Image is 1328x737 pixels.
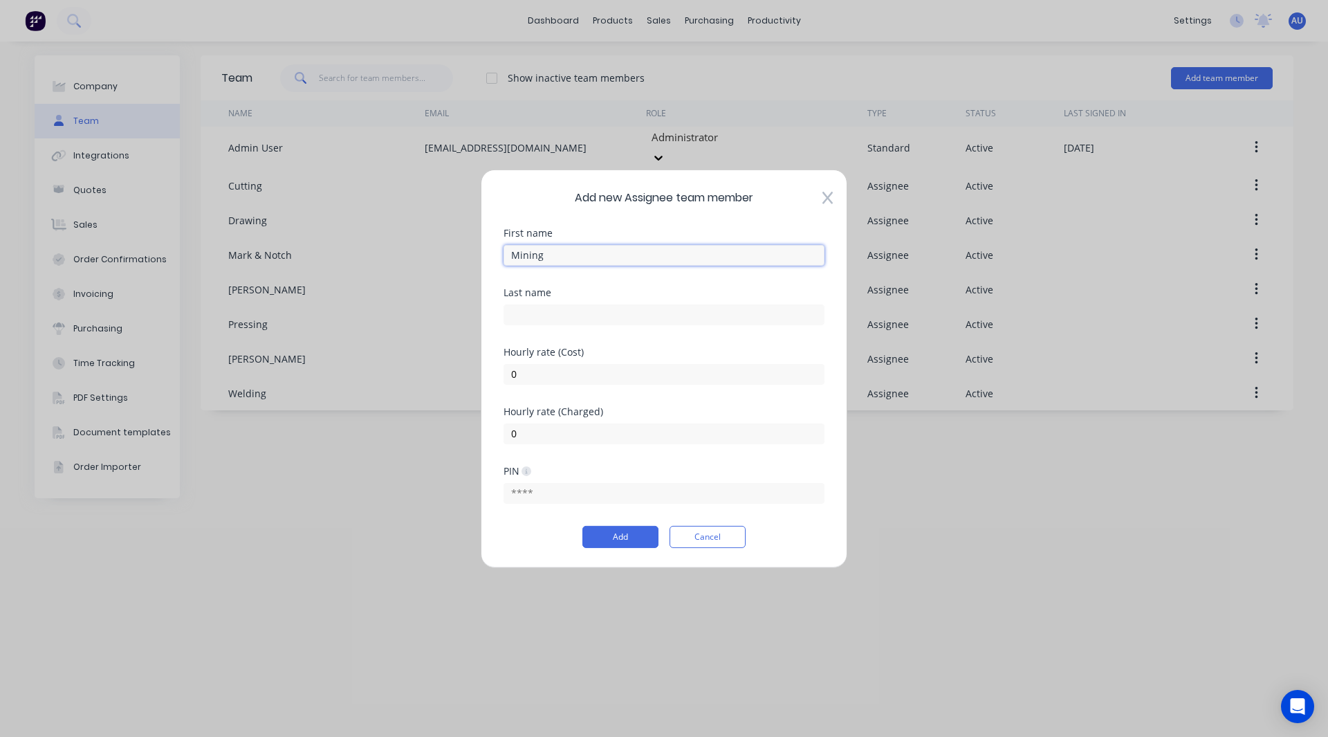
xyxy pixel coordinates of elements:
input: $0 [504,423,824,444]
span: Add new Assignee team member [504,189,824,206]
button: Cancel [670,526,746,548]
div: Open Intercom Messenger [1281,690,1314,723]
div: First name [504,228,824,237]
div: Hourly rate (Cost) [504,347,824,356]
div: Hourly rate (Charged) [504,406,824,416]
input: $0 [504,363,824,384]
div: Last name [504,287,824,297]
div: PIN [504,464,531,477]
button: Add [582,526,658,548]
